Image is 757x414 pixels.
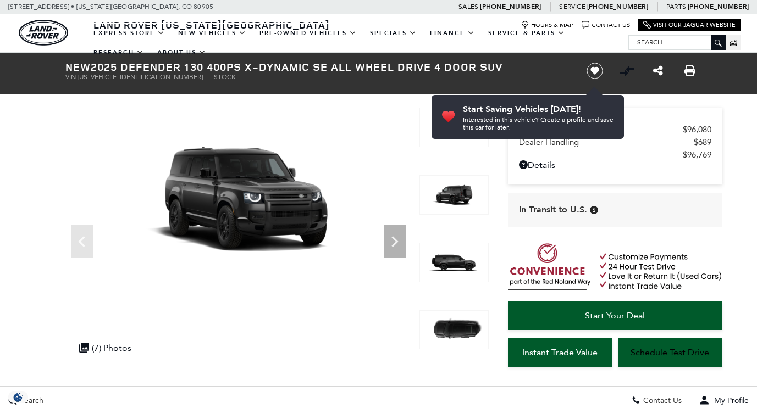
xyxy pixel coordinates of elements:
[521,21,573,29] a: Hours & Map
[74,337,137,359] div: (7) Photos
[688,2,749,11] a: [PHONE_NUMBER]
[19,20,68,46] a: land-rover
[482,24,572,43] a: Service & Parts
[87,24,172,43] a: EXPRESS STORE
[710,396,749,405] span: My Profile
[643,21,736,29] a: Visit Our Jaguar Website
[87,18,336,31] a: Land Rover [US_STATE][GEOGRAPHIC_DATA]
[65,73,78,81] span: VIN:
[480,2,541,11] a: [PHONE_NUMBER]
[618,63,635,79] button: Vehicle Added To Compare List
[65,108,411,302] img: New 2025 Carpathian Grey LAND ROVER 400PS X-Dynamic SE image 1
[419,243,489,282] img: New 2025 Carpathian Grey LAND ROVER 400PS X-Dynamic SE image 3
[78,73,203,81] span: [US_VEHICLE_IDENTIFICATION_NUMBER]
[8,3,213,10] a: [STREET_ADDRESS] • [US_STATE][GEOGRAPHIC_DATA], CO 80905
[587,2,648,11] a: [PHONE_NUMBER]
[508,301,722,330] a: Start Your Deal
[214,73,237,81] span: Stock:
[423,24,482,43] a: Finance
[253,24,363,43] a: Pre-Owned Vehicles
[629,36,725,49] input: Search
[683,150,711,160] span: $96,769
[19,20,68,46] img: Land Rover
[419,310,489,350] img: New 2025 Carpathian Grey LAND ROVER 400PS X-Dynamic SE image 4
[666,3,686,10] span: Parts
[590,206,598,214] div: Vehicle has shipped from factory of origin. Estimated time of delivery to Retailer is on average ...
[559,3,585,10] span: Service
[694,137,711,147] span: $689
[5,391,31,403] img: Opt-Out Icon
[519,125,711,135] a: MSRP $96,080
[151,43,213,62] a: About Us
[519,137,694,147] span: Dealer Handling
[87,43,151,62] a: Research
[172,24,253,43] a: New Vehicles
[585,310,645,321] span: Start Your Deal
[458,3,478,10] span: Sales
[419,108,489,147] img: New 2025 Carpathian Grey LAND ROVER 400PS X-Dynamic SE image 1
[583,62,607,80] button: Save vehicle
[508,338,612,367] a: Instant Trade Value
[618,338,722,367] a: Schedule Test Drive
[363,24,423,43] a: Specials
[5,391,31,403] section: Click to Open Cookie Consent Modal
[640,396,682,405] span: Contact Us
[684,64,695,77] a: Print this New 2025 Defender 130 400PS X-Dynamic SE All Wheel Drive 4 Door SUV
[93,18,330,31] span: Land Rover [US_STATE][GEOGRAPHIC_DATA]
[631,347,709,357] span: Schedule Test Drive
[65,59,91,74] strong: New
[519,125,683,135] span: MSRP
[522,347,598,357] span: Instant Trade Value
[419,175,489,215] img: New 2025 Carpathian Grey LAND ROVER 400PS X-Dynamic SE image 2
[87,24,628,62] nav: Main Navigation
[683,125,711,135] span: $96,080
[653,64,663,77] a: Share this New 2025 Defender 130 400PS X-Dynamic SE All Wheel Drive 4 Door SUV
[519,150,711,160] a: $96,769
[519,160,711,170] a: Details
[582,21,630,29] a: Contact Us
[519,204,587,216] span: In Transit to U.S.
[519,137,711,147] a: Dealer Handling $689
[65,61,568,73] h1: 2025 Defender 130 400PS X-Dynamic SE All Wheel Drive 4 Door SUV
[690,387,757,414] button: Open user profile menu
[384,225,406,258] div: Next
